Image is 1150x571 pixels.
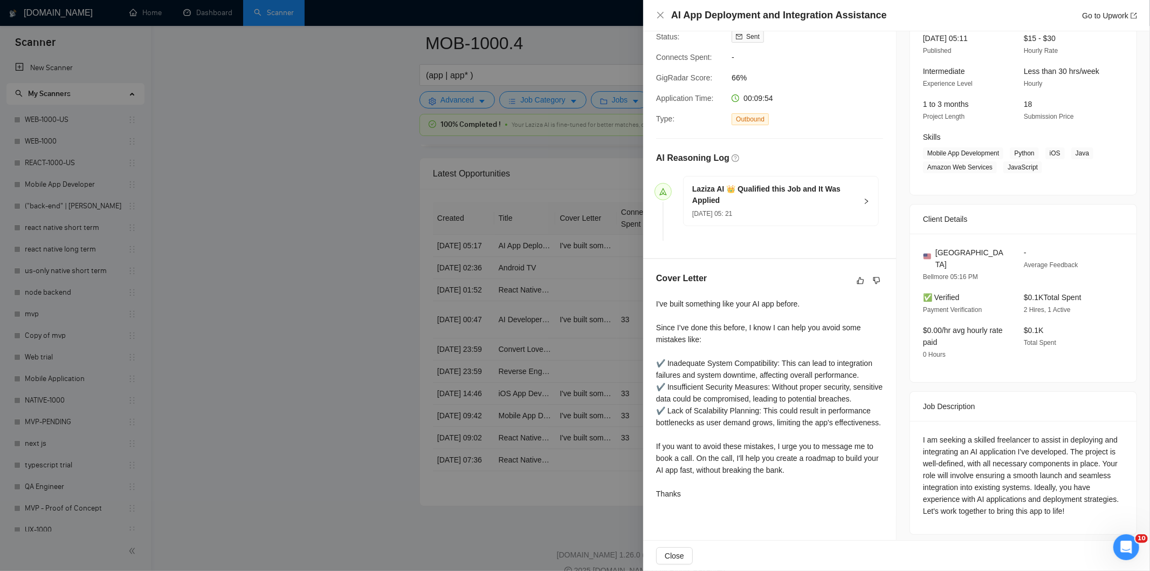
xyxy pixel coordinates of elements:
span: 10 [1135,534,1148,543]
h4: AI App Deployment and Integration Assistance [671,9,887,22]
span: [DATE] 05:11 [923,34,968,43]
span: right [863,198,870,205]
span: Project Length [923,113,965,120]
span: 1 to 3 months [923,100,969,108]
span: Close [665,550,684,562]
button: dislike [870,274,883,287]
span: $0.00/hr avg hourly rate paid [923,326,1003,346]
span: Bellmore 05:16 PM [923,273,978,281]
span: iOS [1045,147,1065,159]
h5: Cover Letter [656,272,707,285]
span: [GEOGRAPHIC_DATA] [935,247,1007,270]
span: Outbound [732,113,769,125]
span: Status: [656,32,680,41]
span: Payment Verification [923,306,982,314]
button: Close [656,547,693,565]
span: Published [923,47,952,55]
a: Go to Upworkexport [1082,11,1137,20]
span: $15 - $30 [1024,34,1056,43]
span: Less than 30 hrs/week [1024,67,1099,76]
span: Application Time: [656,94,714,103]
span: Python [1010,147,1038,159]
div: Client Details [923,205,1124,234]
h5: Laziza AI 👑 Qualified this Job and It Was Applied [692,183,857,206]
span: JavaScript [1003,161,1042,173]
span: 66% [732,72,893,84]
img: 🇺🇸 [924,253,931,260]
span: mail [736,33,742,40]
span: ✅ Verified [923,293,960,302]
span: Mobile App Development [923,147,1003,159]
span: Type: [656,114,674,123]
span: - [1024,248,1027,257]
span: GigRadar Score: [656,73,712,82]
span: send [659,188,667,195]
span: Amazon Web Services [923,161,997,173]
span: export [1131,12,1137,19]
div: I am seeking a skilled freelancer to assist in deploying and integrating an AI application I've d... [923,434,1124,517]
span: Skills [923,133,941,141]
span: dislike [873,276,880,285]
span: question-circle [732,154,739,162]
span: 00:09:54 [743,94,773,103]
span: like [857,276,864,285]
span: 18 [1024,100,1032,108]
span: Connects Spent: [656,53,712,62]
span: close [656,11,665,19]
iframe: Intercom live chat [1113,534,1139,560]
span: $0.1K [1024,326,1044,335]
span: Hourly [1024,80,1043,87]
span: Experience Level [923,80,973,87]
span: $0.1K Total Spent [1024,293,1082,302]
span: Sent [746,33,760,40]
span: Total Spent [1024,339,1056,346]
span: [DATE] 05: 21 [692,210,732,217]
div: Job Description [923,392,1124,421]
span: Hourly Rate [1024,47,1058,55]
button: Close [656,11,665,20]
span: clock-circle [732,94,739,102]
span: Intermediate [923,67,965,76]
span: Submission Price [1024,113,1074,120]
h5: AI Reasoning Log [656,152,729,165]
span: - [732,51,893,63]
span: 0 Hours [923,351,946,358]
span: Java [1071,147,1093,159]
div: I've built something like your AI app before. Since I’ve done this before, I know I can help you ... [656,298,883,500]
span: 2 Hires, 1 Active [1024,306,1071,314]
button: like [854,274,867,287]
span: Average Feedback [1024,261,1078,269]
